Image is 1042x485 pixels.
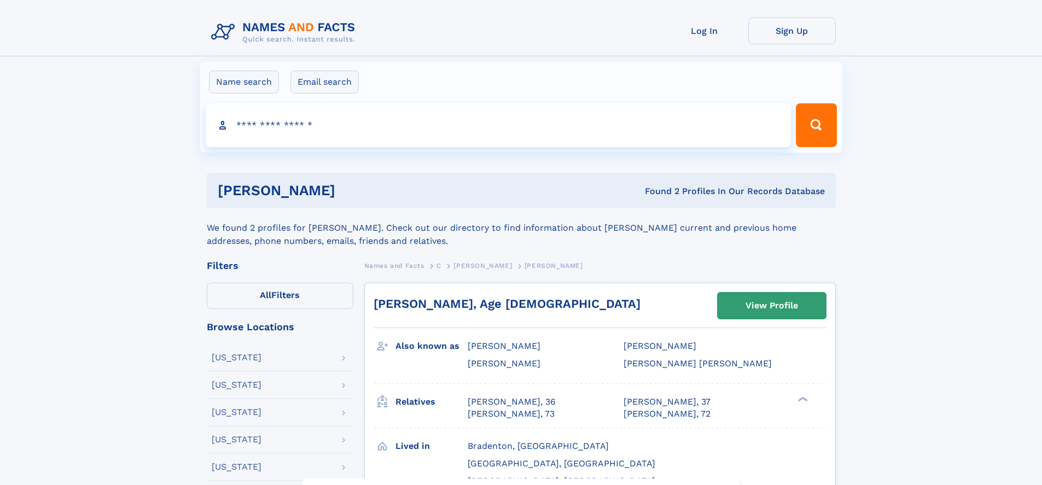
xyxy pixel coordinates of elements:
[212,381,261,389] div: [US_STATE]
[395,393,468,411] h3: Relatives
[209,71,279,94] label: Name search
[468,341,540,351] span: [PERSON_NAME]
[490,185,825,197] div: Found 2 Profiles In Our Records Database
[525,262,583,270] span: [PERSON_NAME]
[436,262,441,270] span: C
[207,283,353,309] label: Filters
[748,17,836,44] a: Sign Up
[746,293,798,318] div: View Profile
[624,408,711,420] a: [PERSON_NAME], 72
[395,337,468,355] h3: Also known as
[624,341,696,351] span: [PERSON_NAME]
[212,435,261,444] div: [US_STATE]
[364,259,424,272] a: Names and Facts
[453,262,512,270] span: [PERSON_NAME]
[207,261,353,271] div: Filters
[624,396,711,408] a: [PERSON_NAME], 37
[212,463,261,471] div: [US_STATE]
[290,71,359,94] label: Email search
[468,441,609,451] span: Bradenton, [GEOGRAPHIC_DATA]
[468,396,556,408] a: [PERSON_NAME], 36
[795,395,808,402] div: ❯
[207,17,364,47] img: Logo Names and Facts
[395,437,468,455] h3: Lived in
[796,103,836,147] button: Search Button
[207,322,353,332] div: Browse Locations
[206,103,791,147] input: search input
[468,358,540,369] span: [PERSON_NAME]
[374,297,641,311] a: [PERSON_NAME], Age [DEMOGRAPHIC_DATA]
[207,208,836,248] div: We found 2 profiles for [PERSON_NAME]. Check out our directory to find information about [PERSON_...
[218,184,490,197] h1: [PERSON_NAME]
[624,358,772,369] span: [PERSON_NAME] [PERSON_NAME]
[212,353,261,362] div: [US_STATE]
[212,408,261,417] div: [US_STATE]
[661,17,748,44] a: Log In
[436,259,441,272] a: C
[468,458,655,469] span: [GEOGRAPHIC_DATA], [GEOGRAPHIC_DATA]
[260,290,271,300] span: All
[718,293,826,319] a: View Profile
[453,259,512,272] a: [PERSON_NAME]
[468,408,555,420] a: [PERSON_NAME], 73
